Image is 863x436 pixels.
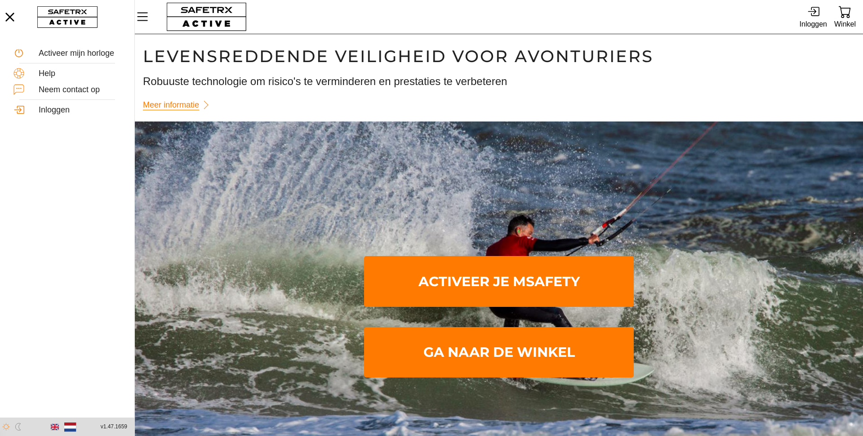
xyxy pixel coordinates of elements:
[47,419,62,435] button: Engels
[39,69,121,79] div: Help
[143,74,855,89] h3: Robuuste technologie om risico's te verminderen en prestaties te verbeteren
[135,7,157,26] button: Menu
[13,84,24,95] img: ContactUs.svg
[371,329,627,376] span: Ga naar de winkel
[101,422,127,432] span: v1.47.1659
[371,258,627,305] span: Activeer je mSafety
[51,423,59,431] img: en.svg
[364,327,634,378] a: Ga naar de winkel
[64,421,76,433] img: nl.svg
[364,256,634,307] a: Activeer je mSafety
[13,68,24,79] img: Help.svg
[14,423,22,431] img: ModeDark.svg
[2,423,10,431] img: ModeLight.svg
[834,18,856,30] div: Winkel
[143,98,199,112] span: Meer informatie
[39,105,121,115] div: Inloggen
[62,419,78,435] button: Nederlands
[95,419,133,434] button: v1.47.1659
[39,49,121,58] div: Activeer mijn horloge
[39,85,121,95] div: Neem contact op
[143,96,215,114] a: Meer informatie
[143,46,855,67] h1: Levensreddende veiligheid voor avonturiers
[800,18,827,30] div: Inloggen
